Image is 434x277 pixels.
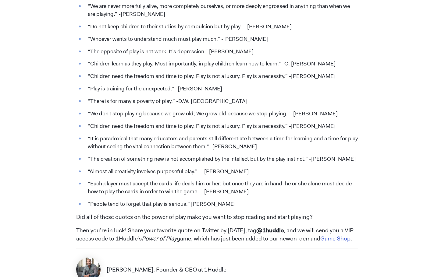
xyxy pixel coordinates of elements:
li: “Almost all creativity involves purposeful play.” – [PERSON_NAME] [85,168,358,176]
li: “We don’t stop playing because we grow old; We grow old because we stop playing.” -[PERSON_NAME] [85,110,358,118]
li: “The opposite of play is not work. It’s depression.” [PERSON_NAME] [85,48,358,56]
li: “We are never more fully alive, more completely ourselves, or more deeply engrossed in anything t... [85,2,358,18]
li: “People tend to forget that play is serious.” [PERSON_NAME] [85,200,358,208]
li: “It is paradoxical that many educators and parents still differentiate between a time for learnin... [85,135,358,151]
li: “Each player must accept the cards life deals him or her: but once they are in hand, he or she al... [85,180,358,196]
span: @1huddle [256,226,284,234]
span: n-demand [293,235,320,242]
li: “Do not keep children to their studies by compulsion but by play.” -[PERSON_NAME] [85,23,358,31]
a: Game Shop [320,235,350,242]
li: “Children learn as they play. Most importantly, in play children learn how to learn.” -O. [PERSON... [85,60,358,68]
span: o [290,235,293,242]
em: Power of Play [142,235,177,242]
p: Did all of these quotes on the power of play make you want to stop reading and start playing? [76,213,358,221]
p: Then you’re in luck! Share your favorite quote on Twitter by [DATE], tag , and we will send you a... [76,226,358,243]
li: “Children need the freedom and time to play. Play is not a luxury. Play is a necessity.” -[PERSON... [85,122,358,130]
li: “Play is training for the unexpected.” -[PERSON_NAME] [85,85,358,93]
li: “Whoever wants to understand much must play much.” -[PERSON_NAME] [85,35,358,43]
li: “Children need the freedom and time to play. Play is not a luxury. Play is a necessity.” -[PERSON... [85,72,358,80]
li: “The creation of something new is not accomplished by the intellect but by the play instinct.” -[... [85,155,358,163]
li: “There is for many a poverty of play.” -D.W. [GEOGRAPHIC_DATA] [85,97,358,105]
p: [PERSON_NAME], Founder & CEO at 1Huddle [107,266,226,274]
